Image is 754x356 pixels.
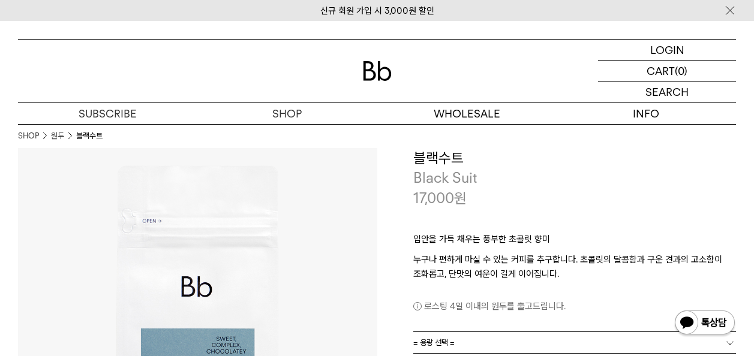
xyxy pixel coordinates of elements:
[413,188,467,209] p: 17,000
[413,232,737,252] p: 입안을 가득 채우는 풍부한 초콜릿 향미
[51,130,64,142] a: 원두
[76,130,103,142] li: 블랙수트
[647,61,675,81] p: CART
[377,103,557,124] p: WHOLESALE
[645,82,689,102] p: SEARCH
[598,40,736,61] a: LOGIN
[363,61,392,81] img: 로고
[598,61,736,82] a: CART (0)
[18,103,197,124] a: SUBSCRIBE
[650,40,684,60] p: LOGIN
[320,5,434,16] a: 신규 회원 가입 시 3,000원 할인
[413,332,455,353] span: = 용량 선택 =
[413,148,737,168] h3: 블랙수트
[454,189,467,207] span: 원
[675,61,687,81] p: (0)
[197,103,377,124] a: SHOP
[557,103,736,124] p: INFO
[18,130,39,142] a: SHOP
[674,309,736,338] img: 카카오톡 채널 1:1 채팅 버튼
[413,299,737,313] p: 로스팅 4일 이내의 원두를 출고드립니다.
[413,168,737,188] p: Black Suit
[413,252,737,281] p: 누구나 편하게 마실 수 있는 커피를 추구합니다. 초콜릿의 달콤함과 구운 견과의 고소함이 조화롭고, 단맛의 여운이 길게 이어집니다.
